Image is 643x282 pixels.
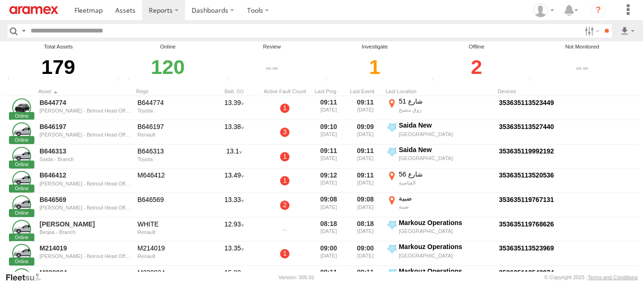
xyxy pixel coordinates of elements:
[40,156,131,162] div: Saida - Branch
[399,155,492,161] div: [GEOGRAPHIC_DATA]
[399,106,492,113] div: زوق مصبح
[40,108,131,113] div: [PERSON_NAME] - Beirout Head Office
[12,122,31,141] a: Click to View Asset Details
[40,244,131,252] a: M214019
[280,201,289,210] a: 2
[12,195,31,214] a: Click to View Asset Details
[312,121,345,144] div: 09:10 [DATE]
[530,3,557,17] div: Mazen Siblini
[224,51,320,83] div: Click to filter by Review
[280,128,289,137] a: 3
[386,170,494,193] label: Click to View Event Location
[40,147,131,155] a: B646313
[40,171,131,179] a: B646412
[386,97,494,120] label: Click to View Event Location
[137,195,205,204] div: B646569
[137,253,205,259] div: Renault
[114,76,129,83] div: Number of assets that have communicated at least once in the last 6hrs
[137,147,205,155] div: B646313
[349,242,382,265] div: 09:00 [DATE]
[210,145,257,168] div: 13.1
[210,97,257,120] div: 13.39
[12,220,31,239] a: Click to View Asset Details
[399,242,492,251] div: Markouz Operations
[9,6,58,14] img: aramex-logo.svg
[5,51,112,83] div: 179
[312,88,345,95] div: Click to Sort
[312,170,345,193] div: 09:12 [DATE]
[12,171,31,190] a: Click to View Asset Details
[40,181,131,186] div: [PERSON_NAME] - Beirout Head Office
[12,98,31,117] a: Click to View Asset Details
[588,274,638,280] a: Terms and Conditions
[399,267,492,275] div: Markouz Operations
[499,171,554,179] a: Click to View Device Details
[499,99,554,106] a: Click to View Device Details
[430,43,523,51] div: Offline
[526,43,638,51] div: Not Monitored
[312,242,345,265] div: 09:00 [DATE]
[312,218,345,241] div: 08:18 [DATE]
[20,24,27,38] label: Search Query
[137,268,205,277] div: M228924
[619,24,635,38] label: Export results as...
[38,88,132,95] div: Click to Sort
[399,228,492,234] div: [GEOGRAPHIC_DATA]
[40,253,131,259] div: [PERSON_NAME] - Beirout Head Office
[210,170,257,193] div: 13.49
[349,194,382,217] div: 09:08 [DATE]
[399,252,492,259] div: [GEOGRAPHIC_DATA]
[399,131,492,137] div: [GEOGRAPHIC_DATA]
[386,88,494,95] div: Last Location
[12,244,31,263] a: Click to View Asset Details
[224,76,238,83] div: Assets that have not communicated at least once with the server in the last 6hrs
[499,196,554,203] a: Click to View Device Details
[210,194,257,217] div: 13.33
[210,88,257,95] div: Batt. (V)
[40,268,131,277] a: M228924
[210,121,257,144] div: 13.38
[322,43,427,51] div: Investigate
[430,51,523,83] div: Click to filter by Offline
[40,98,131,107] a: B644774
[399,145,492,154] div: Saida New
[386,194,494,217] label: Click to View Event Location
[279,274,314,280] div: Version: 305.01
[137,229,205,235] div: Renault
[399,179,492,186] div: الفياضية
[399,194,492,202] div: ضبية
[5,273,48,282] a: Visit our Website
[137,244,205,252] div: M214019
[5,76,19,83] div: Total number of Enabled and Paused Assets
[137,171,205,179] div: M646412
[399,203,492,210] div: ضبية
[544,274,638,280] div: © Copyright 2025 -
[322,51,427,83] div: Click to filter by Investigate
[312,145,345,168] div: 09:11 [DATE]
[261,88,308,95] div: Active Fault Count
[280,104,289,113] a: 1
[349,170,382,193] div: 09:11 [DATE]
[12,147,31,166] a: Click to View Asset Details
[137,98,205,107] div: B644774
[136,88,207,95] div: Click to Sort
[40,205,131,210] div: [PERSON_NAME] - Beirout Head Office
[349,121,382,144] div: 09:09 [DATE]
[386,242,494,265] label: Click to View Event Location
[40,195,131,204] a: B646569
[581,24,601,38] label: Search Filter Options
[399,218,492,227] div: Markouz Operations
[399,97,492,105] div: شارع 51
[210,218,257,241] div: 12.93
[386,121,494,144] label: Click to View Event Location
[40,229,131,235] div: Beqaa - Branch
[349,145,382,168] div: 09:11 [DATE]
[386,218,494,241] label: Click to View Event Location
[137,122,205,131] div: B646197
[210,242,257,265] div: 13.35
[40,220,131,228] a: [PERSON_NAME]
[399,121,492,129] div: Saida New
[349,97,382,120] div: 09:11 [DATE]
[499,269,554,276] a: Click to View Device Details
[499,244,554,252] a: Click to View Device Details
